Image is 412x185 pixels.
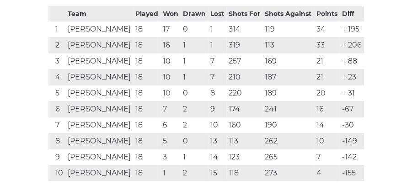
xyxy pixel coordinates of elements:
[314,101,339,117] td: 16
[65,69,133,85] td: [PERSON_NAME]
[133,6,161,21] th: Played
[161,117,181,133] td: 6
[314,37,339,53] td: 33
[65,53,133,69] td: [PERSON_NAME]
[339,133,364,149] td: -149
[48,165,65,181] td: 10
[65,85,133,101] td: [PERSON_NAME]
[181,101,208,117] td: 2
[181,6,208,21] th: Drawn
[262,85,314,101] td: 189
[262,117,314,133] td: 190
[208,37,226,53] td: 1
[133,85,161,101] td: 18
[133,133,161,149] td: 18
[48,85,65,101] td: 5
[208,117,226,133] td: 10
[208,53,226,69] td: 7
[48,21,65,37] td: 1
[262,6,314,21] th: Shots Against
[262,21,314,37] td: 119
[314,165,339,181] td: 4
[262,53,314,69] td: 169
[339,21,364,37] td: + 195
[226,165,262,181] td: 118
[208,21,226,37] td: 1
[161,133,181,149] td: 5
[48,69,65,85] td: 4
[226,53,262,69] td: 257
[314,69,339,85] td: 21
[181,85,208,101] td: 0
[226,69,262,85] td: 210
[161,6,181,21] th: Won
[161,37,181,53] td: 16
[181,165,208,181] td: 2
[133,69,161,85] td: 18
[133,53,161,69] td: 18
[48,37,65,53] td: 2
[314,117,339,133] td: 14
[161,53,181,69] td: 10
[181,149,208,165] td: 1
[161,85,181,101] td: 10
[226,37,262,53] td: 319
[48,117,65,133] td: 7
[208,165,226,181] td: 15
[133,101,161,117] td: 18
[208,69,226,85] td: 7
[65,165,133,181] td: [PERSON_NAME]
[181,53,208,69] td: 1
[208,6,226,21] th: Lost
[226,85,262,101] td: 220
[339,6,364,21] th: Diff
[226,21,262,37] td: 314
[339,85,364,101] td: + 31
[133,21,161,37] td: 18
[262,165,314,181] td: 273
[133,37,161,53] td: 18
[161,69,181,85] td: 10
[181,21,208,37] td: 0
[314,85,339,101] td: 20
[226,117,262,133] td: 160
[339,149,364,165] td: -142
[65,101,133,117] td: [PERSON_NAME]
[339,37,364,53] td: + 206
[48,133,65,149] td: 8
[226,6,262,21] th: Shots For
[339,165,364,181] td: -155
[65,21,133,37] td: [PERSON_NAME]
[133,165,161,181] td: 18
[262,101,314,117] td: 241
[48,101,65,117] td: 6
[262,69,314,85] td: 187
[161,21,181,37] td: 17
[339,53,364,69] td: + 88
[65,117,133,133] td: [PERSON_NAME]
[161,149,181,165] td: 3
[48,149,65,165] td: 9
[314,6,339,21] th: Points
[208,133,226,149] td: 13
[161,165,181,181] td: 1
[314,21,339,37] td: 34
[65,6,133,21] th: Team
[181,69,208,85] td: 1
[208,149,226,165] td: 14
[339,101,364,117] td: -67
[314,53,339,69] td: 21
[133,149,161,165] td: 18
[65,37,133,53] td: [PERSON_NAME]
[48,53,65,69] td: 3
[262,149,314,165] td: 265
[133,117,161,133] td: 18
[161,101,181,117] td: 7
[262,37,314,53] td: 113
[65,133,133,149] td: [PERSON_NAME]
[226,149,262,165] td: 123
[262,133,314,149] td: 262
[314,133,339,149] td: 10
[208,85,226,101] td: 8
[181,37,208,53] td: 1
